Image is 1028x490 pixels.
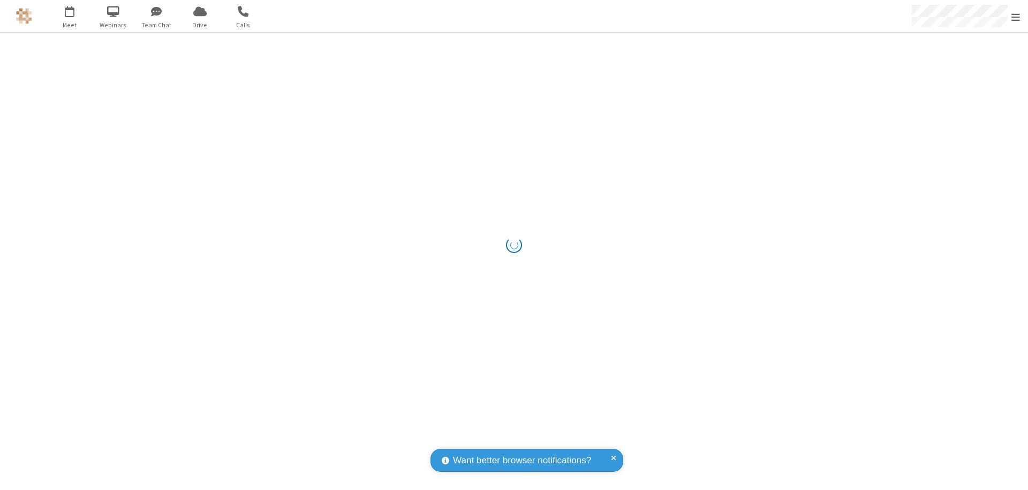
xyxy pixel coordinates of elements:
[50,20,90,30] span: Meet
[93,20,133,30] span: Webinars
[16,8,32,24] img: QA Selenium DO NOT DELETE OR CHANGE
[180,20,220,30] span: Drive
[223,20,263,30] span: Calls
[453,454,591,468] span: Want better browser notifications?
[137,20,177,30] span: Team Chat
